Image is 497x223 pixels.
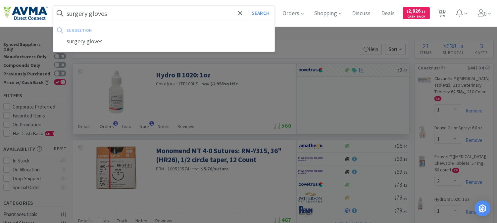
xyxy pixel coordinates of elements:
a: Discuss [350,11,373,17]
a: $2,826.18Cash Back [403,4,430,22]
span: $ [407,9,409,14]
div: suggestion [67,25,181,35]
div: surgery gloves [53,35,274,48]
span: . 18 [421,9,426,14]
button: Search [247,6,274,21]
input: Search by item, sku, manufacturer, ingredient, size... [53,6,274,21]
a: 21 [435,11,449,17]
a: Deals [379,11,398,17]
div: Open Intercom Messenger [474,201,490,216]
span: 2,826 [407,8,426,14]
span: Cash Back [407,15,426,19]
img: e4e33dab9f054f5782a47901c742baa9_102.png [3,6,48,20]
